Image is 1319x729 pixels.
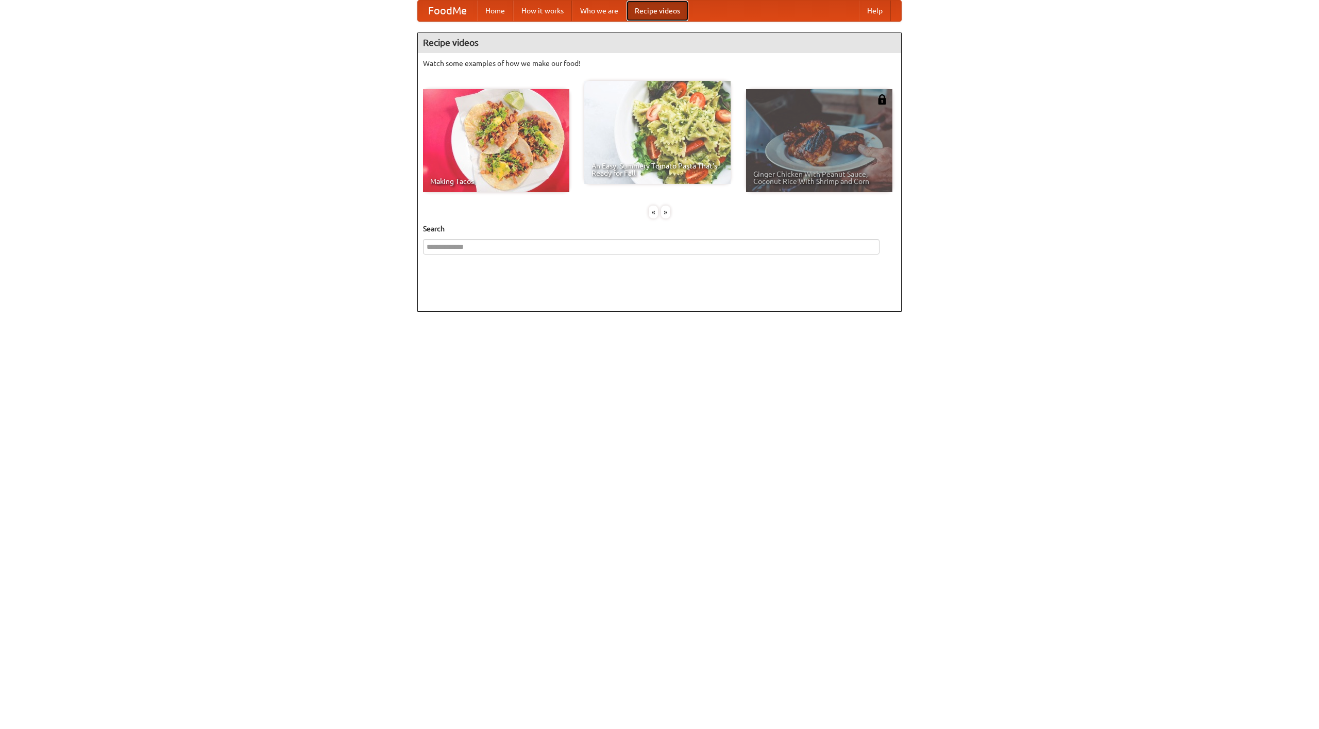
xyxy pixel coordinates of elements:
a: Help [859,1,891,21]
h5: Search [423,224,896,234]
a: Recipe videos [627,1,688,21]
span: Making Tacos [430,178,562,185]
a: Who we are [572,1,627,21]
a: How it works [513,1,572,21]
span: An Easy, Summery Tomato Pasta That's Ready for Fall [591,162,723,177]
a: FoodMe [418,1,477,21]
a: Making Tacos [423,89,569,192]
p: Watch some examples of how we make our food! [423,58,896,69]
div: « [649,206,658,218]
a: Home [477,1,513,21]
div: » [661,206,670,218]
h4: Recipe videos [418,32,901,53]
img: 483408.png [877,94,887,105]
a: An Easy, Summery Tomato Pasta That's Ready for Fall [584,81,731,184]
